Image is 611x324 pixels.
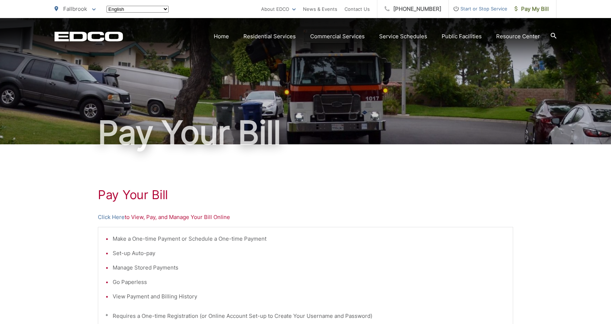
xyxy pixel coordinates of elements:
[63,5,87,12] span: Fallbrook
[98,213,513,222] p: to View, Pay, and Manage Your Bill Online
[113,278,506,286] li: Go Paperless
[55,31,123,41] a: EDCD logo. Return to the homepage.
[214,32,229,41] a: Home
[379,32,427,41] a: Service Schedules
[113,249,506,258] li: Set-up Auto-pay
[515,5,549,13] span: Pay My Bill
[55,115,556,151] h1: Pay Your Bill
[310,32,365,41] a: Commercial Services
[344,5,370,13] a: Contact Us
[243,32,296,41] a: Residential Services
[113,292,506,301] li: View Payment and Billing History
[303,5,337,13] a: News & Events
[442,32,482,41] a: Public Facilities
[261,5,296,13] a: About EDCO
[113,263,506,272] li: Manage Stored Payments
[496,32,540,41] a: Resource Center
[98,213,125,222] a: Click Here
[107,6,169,13] select: Select a language
[113,235,506,243] li: Make a One-time Payment or Schedule a One-time Payment
[105,312,506,320] p: * Requires a One-time Registration (or Online Account Set-up to Create Your Username and Password)
[98,188,513,202] h1: Pay Your Bill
